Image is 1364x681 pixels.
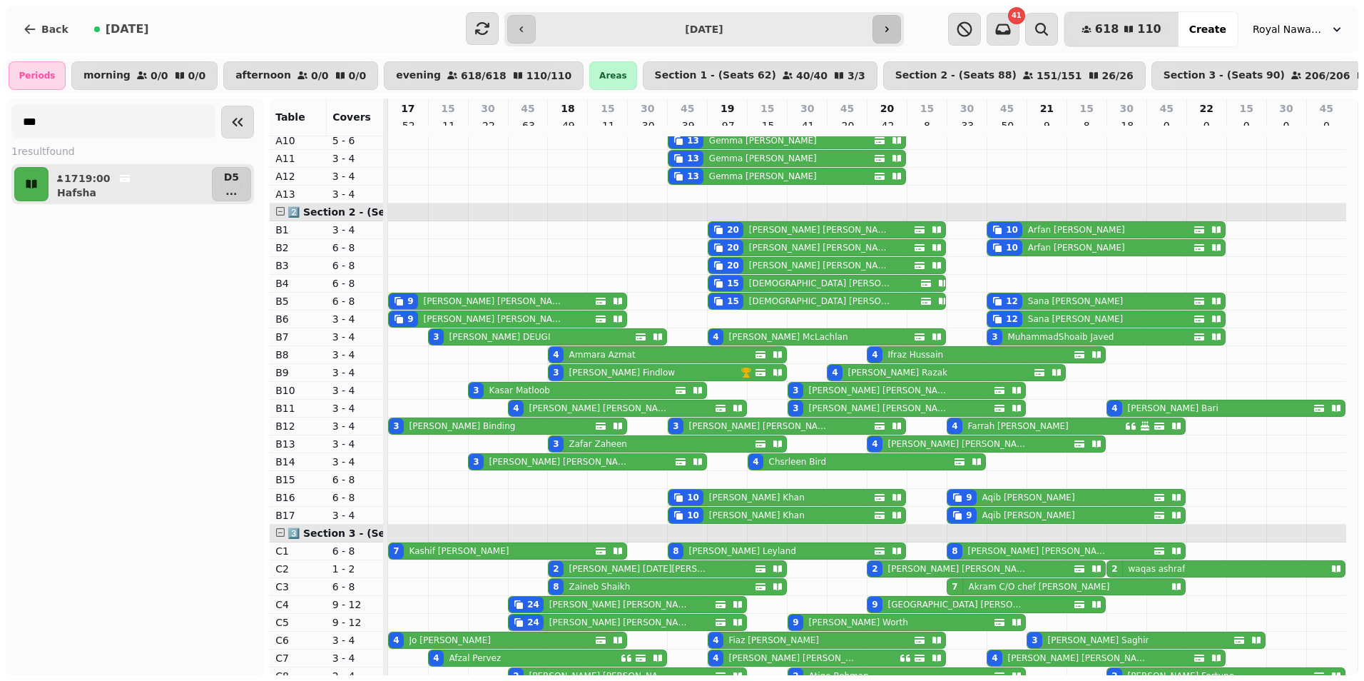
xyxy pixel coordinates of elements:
div: 10 [687,492,699,503]
p: 3 - 4 [332,365,378,380]
div: 20 [727,224,739,236]
div: Areas [589,61,636,90]
p: 3 - 4 [332,419,378,433]
button: morning0/00/0 [71,61,218,90]
p: Gemma [PERSON_NAME] [709,135,817,146]
p: [PERSON_NAME] Bari [1128,403,1218,414]
p: 0 [1281,118,1292,133]
p: Zaineb Shaikh [569,581,631,592]
p: [GEOGRAPHIC_DATA] [PERSON_NAME] [888,599,1027,610]
p: Sana [PERSON_NAME] [1028,313,1123,325]
p: B16 [275,490,321,505]
p: [PERSON_NAME] [PERSON_NAME] [424,296,562,307]
p: Kasar Matloob [489,385,550,396]
div: 3 [673,420,678,432]
div: 9 [872,599,877,610]
p: Arfan [PERSON_NAME] [1028,224,1125,236]
p: Kashif [PERSON_NAME] [409,545,509,557]
p: C4 [275,597,321,612]
p: 45 [521,101,534,116]
div: 4 [713,635,718,646]
p: 17 [401,101,414,116]
p: 3 / 3 [848,71,865,81]
p: B12 [275,419,321,433]
button: 1719:00Hafsha [51,167,209,201]
p: 0 / 0 [188,71,206,81]
p: 40 / 40 [796,71,828,81]
p: 45 [1320,101,1333,116]
p: 15 [601,101,614,116]
p: morning [83,70,131,81]
p: 45 [840,101,854,116]
p: 0 / 0 [151,71,168,81]
p: MuhammadShoaib Javed [1008,331,1114,343]
p: [PERSON_NAME] [PERSON_NAME] [888,563,1027,575]
div: 4 [513,403,519,414]
div: 2 [872,563,877,575]
p: afternoon [235,70,291,81]
p: 0 [1201,118,1212,133]
p: B3 [275,258,321,273]
button: Section 2 - (Seats 88)151/15126/26 [883,61,1146,90]
p: Aqib [PERSON_NAME] [982,510,1075,521]
p: B9 [275,365,321,380]
div: 24 [527,599,539,610]
p: 26 / 26 [1102,71,1134,81]
p: 19:00 [78,171,111,186]
button: Royal Nawaab Pyramid [1244,16,1353,42]
div: 9 [407,296,413,307]
p: 49 [562,118,574,133]
div: 3 [393,420,399,432]
p: 19 [721,101,734,116]
p: 15 [441,101,454,116]
p: 30 [800,101,814,116]
p: 18 [1121,118,1132,133]
div: 24 [527,617,539,628]
p: [DEMOGRAPHIC_DATA] [PERSON_NAME] [749,278,892,289]
p: 3 - 4 [332,169,378,183]
p: C7 [275,651,321,665]
p: 15 [1239,101,1253,116]
div: 4 [553,349,559,360]
p: Fiaz [PERSON_NAME] [729,635,820,646]
p: 0 [1161,118,1172,133]
p: C1 [275,544,321,558]
p: Section 2 - (Seats 88) [895,70,1017,81]
p: Section 1 - (Seats 62) [655,70,776,81]
div: 3 [473,385,479,396]
div: 15 [727,278,739,289]
button: 618110 [1064,12,1179,46]
p: 6 - 8 [332,580,378,594]
p: B15 [275,473,321,487]
p: A12 [275,169,321,183]
p: 0 [1241,118,1252,133]
span: Create [1189,24,1226,34]
p: 151 / 151 [1037,71,1082,81]
p: 3 - 4 [332,223,378,237]
p: B10 [275,383,321,398]
p: 30 [1120,101,1134,116]
div: 4 [832,367,838,378]
p: B7 [275,330,321,344]
p: 39 [682,118,693,133]
p: 110 / 110 [526,71,572,81]
p: Chsrleen Bird [769,456,827,468]
div: 8 [952,545,957,557]
p: [PERSON_NAME] Khan [709,510,805,521]
p: 0 [1320,118,1332,133]
p: [PERSON_NAME] DEUGI [449,331,551,343]
p: Arfan [PERSON_NAME] [1028,242,1125,253]
p: Section 3 - (Seats 90) [1164,70,1285,81]
p: 3 - 4 [332,348,378,362]
p: 41 [802,118,813,133]
span: Royal Nawaab Pyramid [1253,22,1324,36]
p: 30 [641,101,654,116]
p: 9 [1041,118,1052,133]
p: 5 - 6 [332,133,378,148]
p: Gemma [PERSON_NAME] [709,171,817,182]
p: [PERSON_NAME] [PERSON_NAME] [809,403,947,414]
p: 18 [561,101,574,116]
div: 9 [407,313,413,325]
div: 1 result found [11,144,254,158]
p: [PERSON_NAME] McLachlan [729,331,848,343]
